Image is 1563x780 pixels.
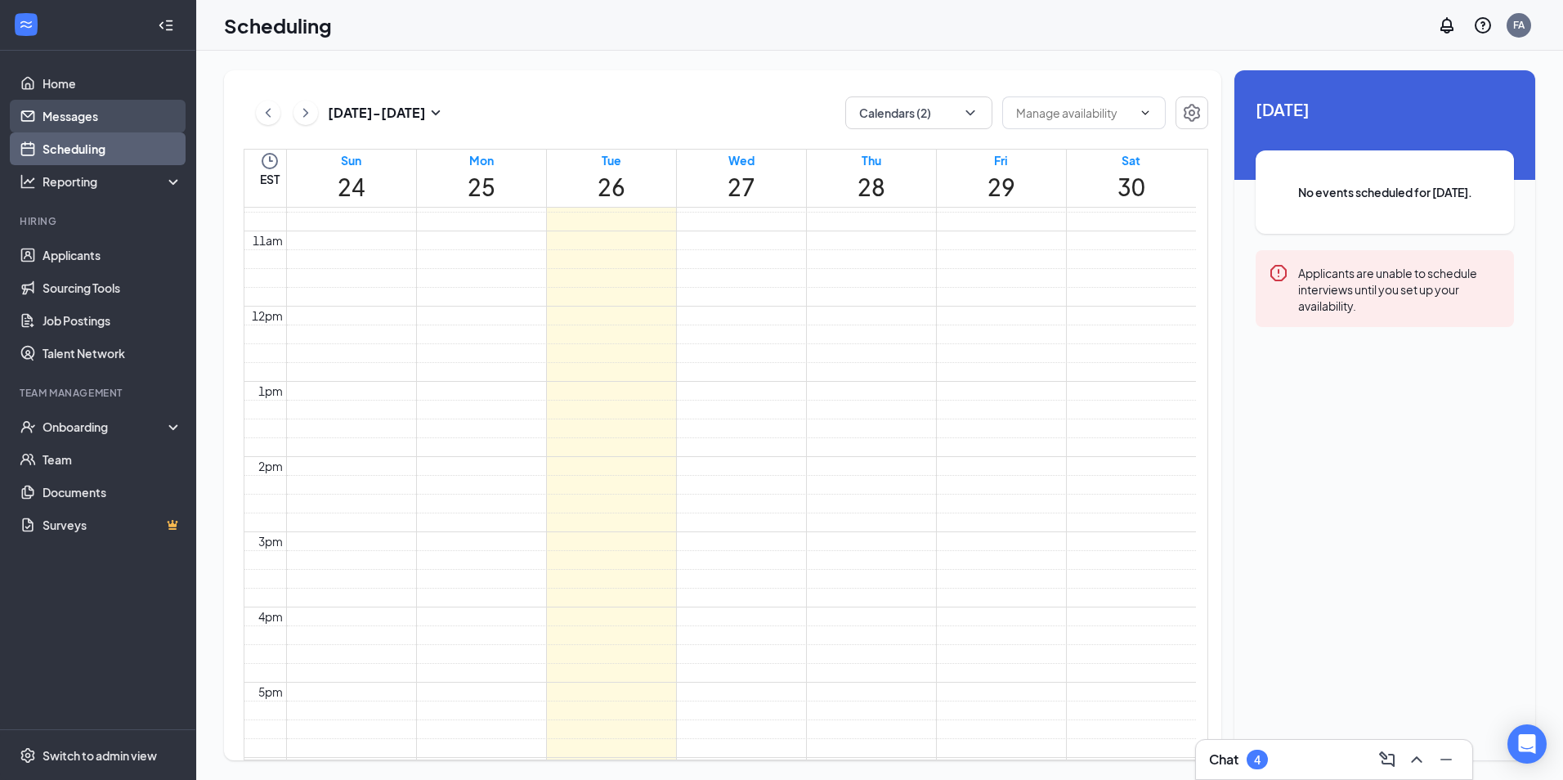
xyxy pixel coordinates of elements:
div: 12pm [249,307,286,325]
a: Job Postings [43,304,182,337]
svg: ChevronRight [298,103,314,123]
button: ChevronLeft [256,101,280,125]
div: Wed [728,151,755,169]
a: Talent Network [43,337,182,370]
svg: Notifications [1437,16,1457,35]
span: [DATE] [1256,96,1514,122]
div: Fri [988,151,1015,169]
div: 6pm [255,758,286,776]
a: Home [43,67,182,100]
a: Scheduling [43,132,182,165]
svg: Settings [20,747,36,764]
svg: Collapse [158,17,174,34]
svg: UserCheck [20,419,36,435]
h3: Chat [1209,751,1238,769]
div: Applicants are unable to schedule interviews until you set up your availability. [1298,263,1501,314]
button: Calendars (2)ChevronDown [845,96,992,129]
h1: 26 [598,169,625,205]
h1: 27 [728,169,755,205]
div: 1pm [255,382,286,400]
button: ChevronUp [1404,746,1430,773]
a: Applicants [43,239,182,271]
div: Mon [468,151,495,169]
div: 5pm [255,683,286,701]
a: Team [43,443,182,476]
svg: ChevronLeft [260,103,276,123]
div: Team Management [20,386,179,400]
div: 3pm [255,532,286,550]
h3: [DATE] - [DATE] [328,104,426,122]
h1: 30 [1117,169,1145,205]
a: August 24, 2025 [334,150,369,207]
a: SurveysCrown [43,509,182,541]
h1: Scheduling [224,11,332,39]
svg: ComposeMessage [1377,750,1397,769]
svg: Minimize [1436,750,1456,769]
a: Messages [43,100,182,132]
span: No events scheduled for [DATE]. [1288,183,1481,201]
a: August 29, 2025 [984,150,1019,207]
h1: 29 [988,169,1015,205]
div: Onboarding [43,419,168,435]
a: Sourcing Tools [43,271,182,304]
svg: Error [1269,263,1288,283]
button: Minimize [1433,746,1459,773]
div: 4 [1254,753,1261,767]
div: Tue [598,151,625,169]
button: Settings [1176,96,1208,129]
svg: ChevronDown [1139,106,1152,119]
div: 11am [249,231,286,249]
a: August 26, 2025 [594,150,629,207]
svg: QuestionInfo [1473,16,1493,35]
div: Switch to admin view [43,747,157,764]
svg: Clock [260,151,280,171]
div: Sun [338,151,365,169]
svg: Analysis [20,173,36,190]
h1: 25 [468,169,495,205]
a: August 30, 2025 [1114,150,1149,207]
div: FA [1513,18,1525,32]
div: Open Intercom Messenger [1507,724,1547,764]
h1: 24 [338,169,365,205]
a: August 25, 2025 [464,150,499,207]
svg: ChevronDown [962,105,979,121]
span: EST [260,171,280,187]
button: ComposeMessage [1374,746,1400,773]
h1: 28 [858,169,885,205]
svg: Settings [1182,103,1202,123]
div: 4pm [255,607,286,625]
svg: ChevronUp [1407,750,1426,769]
input: Manage availability [1016,104,1132,122]
div: Hiring [20,214,179,228]
svg: WorkstreamLogo [18,16,34,33]
a: Documents [43,476,182,509]
a: August 27, 2025 [724,150,759,207]
div: Thu [858,151,885,169]
svg: SmallChevronDown [426,103,446,123]
div: Reporting [43,173,183,190]
button: ChevronRight [293,101,318,125]
a: August 28, 2025 [854,150,889,207]
div: 2pm [255,457,286,475]
div: Sat [1117,151,1145,169]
